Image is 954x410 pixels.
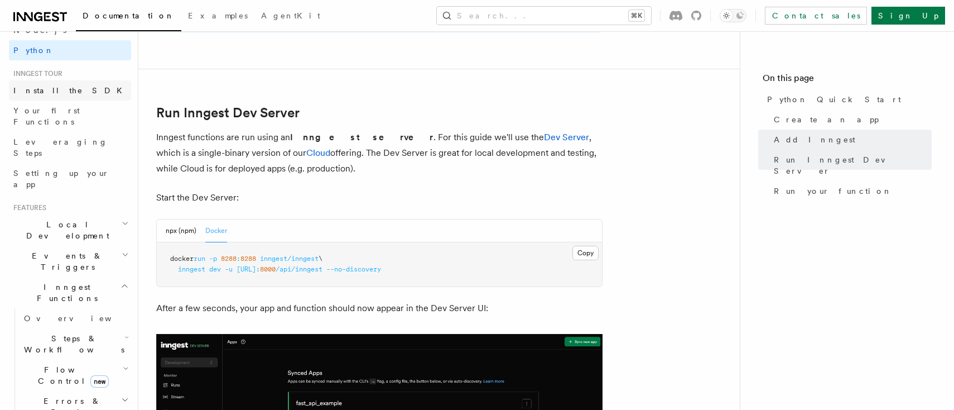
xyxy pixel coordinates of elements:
[276,265,322,273] span: /api/inngest
[769,150,932,181] a: Run Inngest Dev Server
[306,147,330,158] a: Cloud
[774,114,879,125] span: Create an app
[763,89,932,109] a: Python Quick Start
[774,134,855,145] span: Add Inngest
[156,190,603,206] p: Start the Dev Server:
[9,214,131,246] button: Local Development
[774,154,932,177] span: Run Inngest Dev Server
[83,11,175,20] span: Documentation
[720,9,746,22] button: Toggle dark mode
[326,265,381,273] span: --no-discovery
[9,277,131,308] button: Inngest Functions
[9,132,131,163] a: Leveraging Steps
[205,220,227,242] button: Docker
[9,40,131,60] a: Python
[9,80,131,101] a: Install the SDK
[156,130,603,177] p: Inngest functions are run using an . For this guide we'll use the , which is a single-binary vers...
[20,333,124,355] span: Steps & Workflows
[871,7,945,25] a: Sign Up
[254,3,327,30] a: AgentKit
[194,255,205,263] span: run
[20,360,131,391] button: Flow Controlnew
[240,255,256,263] span: 8288
[13,106,80,126] span: Your first Functions
[9,250,122,273] span: Events & Triggers
[9,282,121,304] span: Inngest Functions
[767,94,901,105] span: Python Quick Start
[765,7,867,25] a: Contact sales
[24,314,139,323] span: Overview
[572,246,599,260] button: Copy
[9,203,46,212] span: Features
[290,132,433,142] strong: Inngest server
[181,3,254,30] a: Examples
[9,69,62,78] span: Inngest tour
[544,132,589,142] a: Dev Server
[9,101,131,132] a: Your first Functions
[629,10,644,21] kbd: ⌘K
[769,109,932,130] a: Create an app
[9,163,131,194] a: Setting up your app
[20,364,123,387] span: Flow Control
[221,255,237,263] span: 8288
[156,301,603,316] p: After a few seconds, your app and function should now appear in the Dev Server UI:
[763,71,932,89] h4: On this page
[209,265,221,273] span: dev
[260,265,276,273] span: 8000
[156,105,300,121] a: Run Inngest Dev Server
[225,265,233,273] span: -u
[209,255,217,263] span: -p
[9,246,131,277] button: Events & Triggers
[237,265,260,273] span: [URL]:
[261,11,320,20] span: AgentKit
[769,130,932,150] a: Add Inngest
[237,255,240,263] span: :
[13,86,129,95] span: Install the SDK
[20,308,131,328] a: Overview
[774,185,892,197] span: Run your function
[76,3,181,31] a: Documentation
[170,255,194,263] span: docker
[20,328,131,360] button: Steps & Workflows
[178,265,205,273] span: inngest
[437,7,651,25] button: Search...⌘K
[90,375,109,388] span: new
[13,46,54,55] span: Python
[769,181,932,201] a: Run your function
[13,169,109,189] span: Setting up your app
[166,220,196,242] button: npx (npm)
[319,255,322,263] span: \
[188,11,248,20] span: Examples
[9,219,122,241] span: Local Development
[13,137,108,158] span: Leveraging Steps
[260,255,319,263] span: inngest/inngest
